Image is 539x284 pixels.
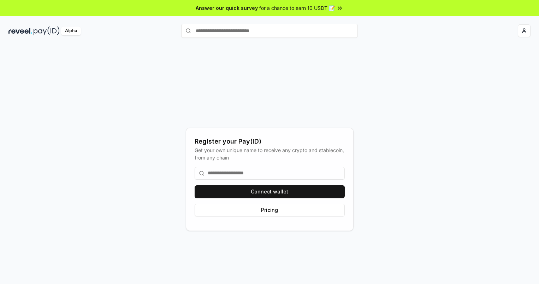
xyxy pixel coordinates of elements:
div: Get your own unique name to receive any crypto and stablecoin, from any chain [195,146,345,161]
span: for a chance to earn 10 USDT 📝 [259,4,335,12]
div: Alpha [61,27,81,35]
button: Connect wallet [195,185,345,198]
span: Answer our quick survey [196,4,258,12]
img: pay_id [34,27,60,35]
div: Register your Pay(ID) [195,137,345,146]
button: Pricing [195,204,345,216]
img: reveel_dark [8,27,32,35]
